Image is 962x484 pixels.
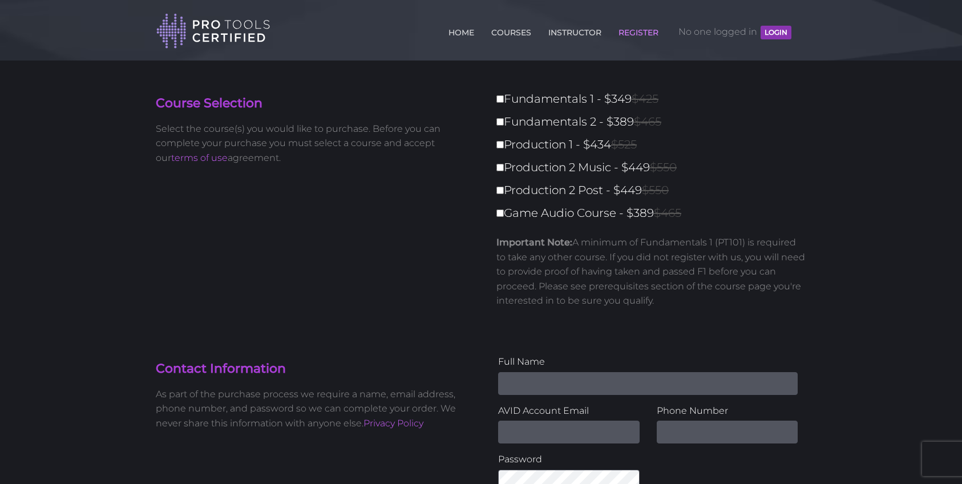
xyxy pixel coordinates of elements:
span: $550 [650,160,677,174]
a: REGISTER [616,21,661,39]
span: $465 [654,206,681,220]
input: Production 2 Post - $449$550 [496,187,504,194]
p: Select the course(s) you would like to purchase. Before you can complete your purchase you must s... [156,122,472,166]
p: A minimum of Fundamentals 1 (PT101) is required to take any other course. If you did not register... [496,235,806,308]
a: Privacy Policy [363,418,423,429]
span: $465 [634,115,661,128]
h4: Course Selection [156,95,472,112]
label: Fundamentals 2 - $389 [496,112,813,132]
h4: Contact Information [156,360,472,378]
p: As part of the purchase process we require a name, email address, phone number, and password so w... [156,387,472,431]
label: Phone Number [657,404,798,418]
img: Pro Tools Certified Logo [156,13,270,50]
strong: Important Note: [496,237,572,248]
span: $550 [642,183,669,197]
span: $525 [611,138,637,151]
a: terms of use [171,152,228,163]
input: Game Audio Course - $389$465 [496,209,504,217]
input: Production 1 - $434$525 [496,141,504,148]
span: $425 [632,92,658,106]
label: Game Audio Course - $389 [496,203,813,223]
input: Production 2 Music - $449$550 [496,164,504,171]
label: Full Name [498,354,798,369]
button: LOGIN [761,26,791,39]
label: AVID Account Email [498,404,640,418]
a: COURSES [488,21,534,39]
label: Password [498,452,640,467]
input: Fundamentals 2 - $389$465 [496,118,504,126]
span: No one logged in [678,15,791,49]
label: Production 2 Music - $449 [496,158,813,178]
label: Fundamentals 1 - $349 [496,89,813,109]
label: Production 1 - $434 [496,135,813,155]
label: Production 2 Post - $449 [496,180,813,200]
input: Fundamentals 1 - $349$425 [496,95,504,103]
a: HOME [446,21,477,39]
a: INSTRUCTOR [545,21,604,39]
